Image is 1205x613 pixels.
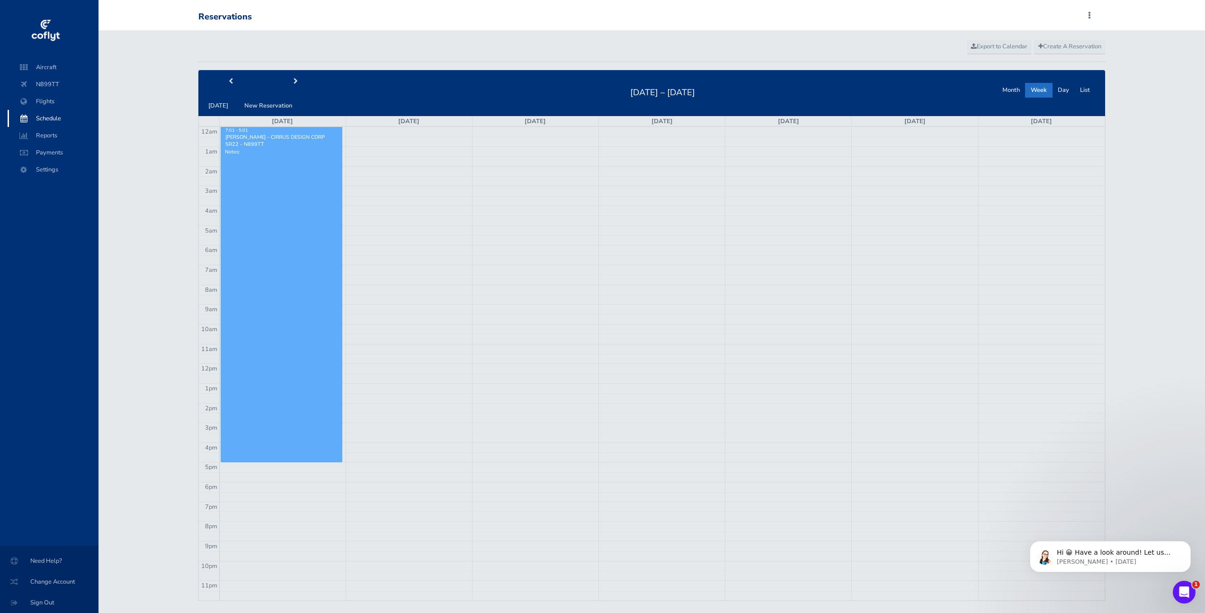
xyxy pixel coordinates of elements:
span: 10am [201,325,217,334]
span: 7:01 - 5:01 [225,127,248,133]
span: 7am [205,266,217,274]
button: [DATE] [203,99,234,113]
span: Sign Out [11,594,87,611]
span: 5pm [205,463,217,471]
a: Export to Calendar [967,40,1032,54]
span: 4pm [205,443,217,452]
span: N899TT [17,76,89,93]
span: 1pm [205,384,217,393]
button: List [1074,83,1096,98]
button: Month [997,83,1026,98]
span: Flights [17,93,89,110]
span: 1 [1192,581,1200,588]
a: [DATE] [398,117,420,126]
a: Create A Reservation [1034,40,1106,54]
span: Export to Calendar [971,42,1027,51]
button: next [263,74,329,89]
span: 4am [205,207,217,215]
a: [DATE] [778,117,799,126]
iframe: Intercom live chat [1173,581,1196,604]
div: Reservations [198,12,252,22]
span: Aircraft [17,59,89,76]
h2: [DATE] – [DATE] [625,85,701,98]
span: 3am [205,187,217,195]
a: [DATE] [1031,117,1052,126]
span: Settings [17,161,89,178]
span: 3pm [205,424,217,432]
span: 6pm [205,483,217,491]
span: 2pm [205,404,217,413]
span: Need Help? [11,552,87,569]
span: 12pm [201,364,217,373]
img: coflyt logo [30,17,61,45]
span: Change Account [11,573,87,590]
button: New Reservation [239,99,298,113]
span: Payments [17,144,89,161]
span: 10pm [201,562,217,570]
span: 8pm [205,522,217,531]
span: 9am [205,305,217,314]
button: Week [1025,83,1053,98]
span: 8am [205,286,217,294]
span: 5am [205,226,217,235]
div: [PERSON_NAME] - CIRRUS DESIGN CORP SR22 - N899TT [225,134,339,148]
span: Create A Reservation [1038,42,1101,51]
a: [DATE] [272,117,293,126]
button: prev [198,74,264,89]
span: 2am [205,167,217,176]
span: 1am [205,147,217,156]
span: 7pm [205,503,217,511]
a: [DATE] [652,117,673,126]
p: Notes: [225,148,339,155]
span: 9pm [205,542,217,550]
iframe: Intercom notifications message [1016,521,1205,587]
span: 11pm [201,581,217,590]
a: [DATE] [904,117,926,126]
span: 6am [205,246,217,254]
a: [DATE] [525,117,546,126]
span: Reports [17,127,89,144]
button: Day [1052,83,1075,98]
span: 12am [201,127,217,136]
span: 11am [201,345,217,353]
span: Schedule [17,110,89,127]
